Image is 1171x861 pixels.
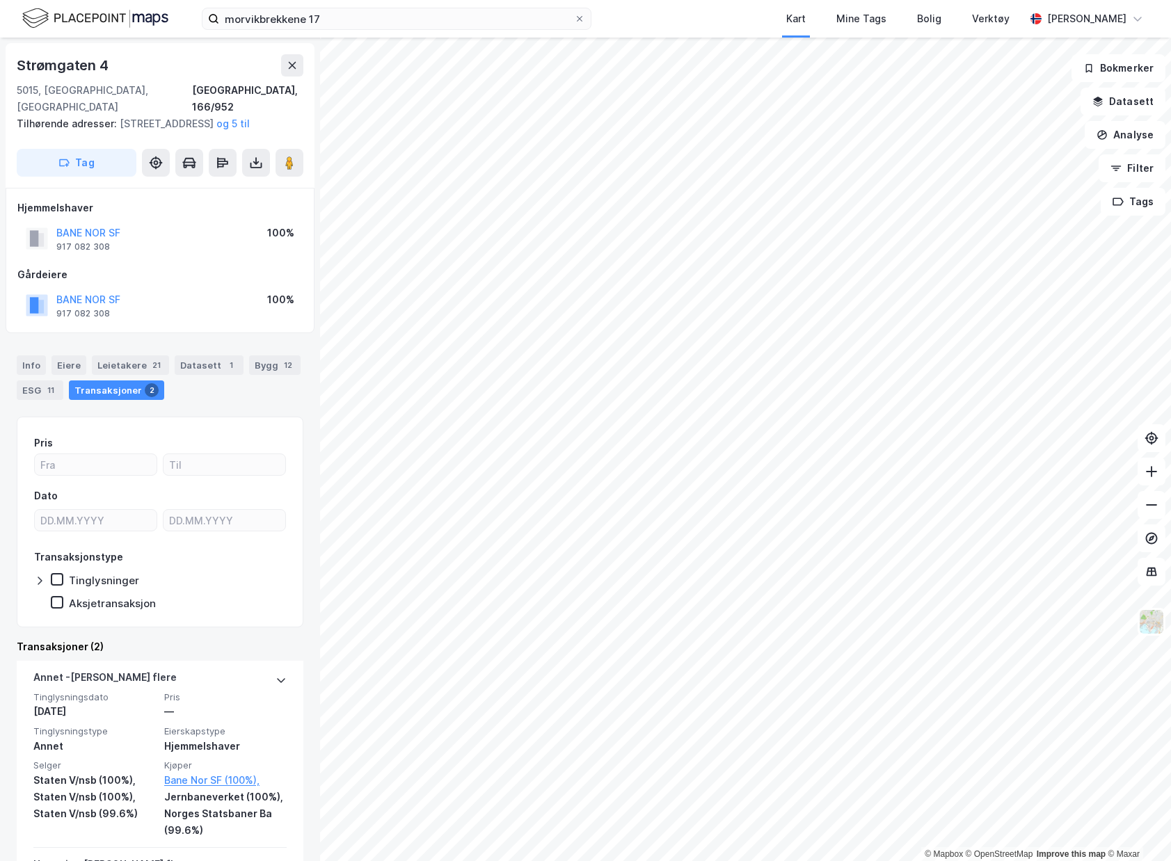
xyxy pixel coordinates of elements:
div: Pris [34,435,53,451]
a: Mapbox [925,849,963,859]
button: Tag [17,149,136,177]
a: Bane Nor SF (100%), [164,772,287,789]
div: 2 [145,383,159,397]
button: Tags [1101,188,1165,216]
div: Transaksjonstype [34,549,123,565]
span: Pris [164,691,287,703]
div: Kontrollprogram for chat [1101,794,1171,861]
div: ESG [17,380,63,400]
div: 11 [44,383,58,397]
a: Improve this map [1037,849,1106,859]
div: Datasett [175,355,244,375]
iframe: Chat Widget [1101,794,1171,861]
div: [PERSON_NAME] [1047,10,1126,27]
div: Staten V/nsb (100%), [33,789,156,805]
img: logo.f888ab2527a4732fd821a326f86c7f29.svg [22,6,168,31]
span: Eierskapstype [164,725,287,737]
div: — [164,703,287,720]
div: 5015, [GEOGRAPHIC_DATA], [GEOGRAPHIC_DATA] [17,82,192,115]
div: 917 082 308 [56,308,110,319]
div: Jernbaneverket (100%), [164,789,287,805]
div: Dato [34,488,58,504]
input: Til [164,454,285,475]
div: 1 [224,358,238,372]
div: Tinglysninger [69,574,139,587]
div: 12 [281,358,295,372]
div: 21 [150,358,164,372]
span: Tinglysningsdato [33,691,156,703]
div: Hjemmelshaver [17,200,303,216]
div: [DATE] [33,703,156,720]
input: Fra [35,454,157,475]
input: Søk på adresse, matrikkel, gårdeiere, leietakere eller personer [219,8,574,29]
div: [STREET_ADDRESS] [17,115,292,132]
div: 100% [267,291,294,308]
button: Filter [1099,154,1165,182]
div: Bolig [917,10,941,27]
input: DD.MM.YYYY [164,510,285,531]
span: Tilhørende adresser: [17,118,120,129]
button: Datasett [1081,88,1165,115]
div: 917 082 308 [56,241,110,252]
div: Staten V/nsb (99.6%) [33,805,156,822]
div: Staten V/nsb (100%), [33,772,156,789]
div: Aksjetransaksjon [69,597,156,610]
button: Analyse [1085,121,1165,149]
input: DD.MM.YYYY [35,510,157,531]
span: Kjøper [164,759,287,771]
div: Eiere [51,355,86,375]
div: Annet - [PERSON_NAME] flere [33,669,177,691]
div: Gårdeiere [17,266,303,283]
span: Tinglysningstype [33,725,156,737]
div: Leietakere [92,355,169,375]
div: [GEOGRAPHIC_DATA], 166/952 [192,82,303,115]
img: Z [1138,609,1165,635]
div: Norges Statsbaner Ba (99.6%) [164,805,287,839]
span: Selger [33,759,156,771]
div: Kart [786,10,806,27]
button: Bokmerker [1072,54,1165,82]
div: Annet [33,738,156,755]
div: Transaksjoner (2) [17,638,303,655]
div: Hjemmelshaver [164,738,287,755]
div: Strømgaten 4 [17,54,111,77]
div: 100% [267,225,294,241]
a: OpenStreetMap [966,849,1033,859]
div: Transaksjoner [69,380,164,400]
div: Verktøy [972,10,1010,27]
div: Info [17,355,46,375]
div: Bygg [249,355,301,375]
div: Mine Tags [836,10,886,27]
